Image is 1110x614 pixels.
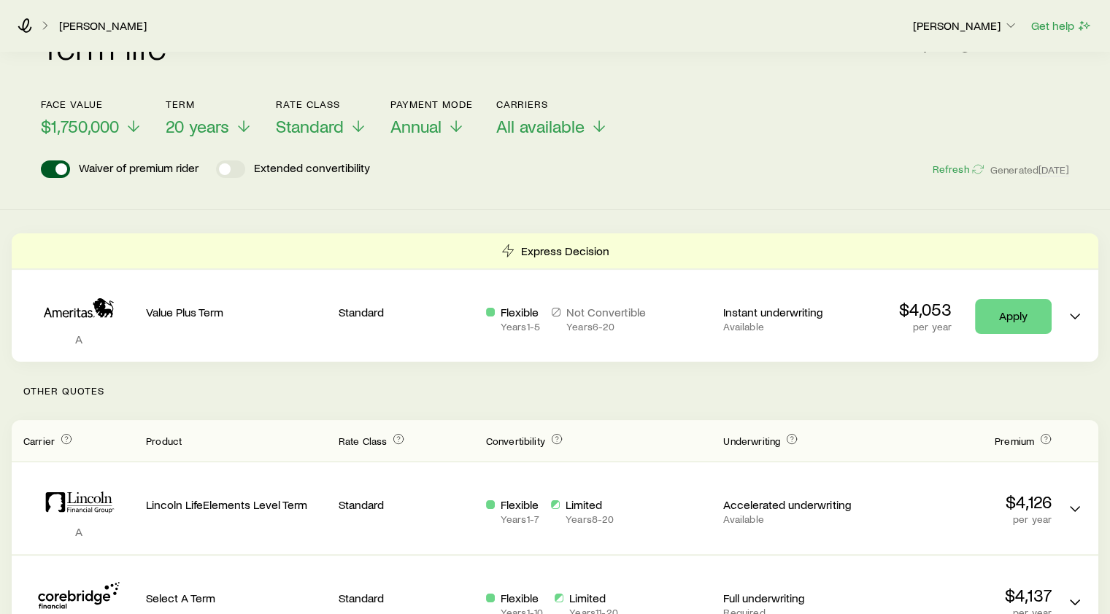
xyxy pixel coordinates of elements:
p: Available [723,513,859,525]
p: Standard [339,305,474,319]
p: A [23,332,134,346]
p: Accelerated underwriting [723,497,859,512]
span: Annual [390,116,442,136]
span: Underwriting [723,435,780,447]
p: Payment Mode [390,98,473,110]
p: Term [166,98,253,110]
button: Payment ModeAnnual [390,98,473,137]
p: Waiver of premium rider [79,160,199,178]
button: CarriersAll available [496,98,608,137]
p: Extended convertibility [254,160,370,178]
p: Standard [339,497,474,512]
p: Full underwriting [723,591,859,605]
p: A [23,524,134,539]
p: Years 6 - 20 [566,321,646,333]
p: $4,053 [899,299,952,319]
div: Term quotes [12,233,1098,362]
button: Rate ClassStandard [276,98,367,137]
span: Product [146,435,182,447]
p: Years 1 - 5 [501,321,540,333]
span: Premium [995,435,1034,447]
p: Face value [41,98,142,110]
a: Apply [975,299,1052,334]
span: All available [496,116,585,136]
div: Hello! Please Log In [6,63,213,77]
button: [PERSON_NAME] [912,18,1019,35]
span: Standard [276,116,344,136]
h2: Term life [41,28,166,63]
a: [PERSON_NAME] [58,19,147,33]
p: Flexible [501,591,543,605]
p: Available [723,321,859,333]
p: [PERSON_NAME] [913,18,1018,33]
p: Express Decision [521,244,609,258]
a: Log in [6,104,44,116]
p: per year [899,321,952,333]
p: Instant underwriting [723,305,859,319]
p: Lincoln LifeElements Level Term [146,497,327,512]
p: Value Plus Term [146,305,327,319]
span: Get more quotes [869,40,955,52]
button: Term20 years [166,98,253,137]
button: Refresh [931,163,984,176]
p: $4,126 [871,491,1052,512]
span: [DATE] [1038,163,1069,176]
span: Generated [990,163,1069,176]
span: $1,750,000 [41,116,119,136]
p: Rate Class [276,98,367,110]
p: Select A Term [146,591,327,605]
p: Flexible [501,305,540,319]
p: Years 1 - 7 [501,513,539,525]
p: Not Convertible [566,305,646,319]
button: Face value$1,750,000 [41,98,142,137]
p: Limited [566,497,614,512]
img: logo [6,6,106,24]
span: Rate Class [339,435,388,447]
p: Years 8 - 20 [566,513,614,525]
p: Limited [569,591,618,605]
p: per year [871,513,1052,525]
p: Carriers [496,98,608,110]
p: Standard [339,591,474,605]
p: $4,137 [871,585,1052,605]
span: 20 years [166,116,229,136]
p: Flexible [501,497,539,512]
button: Log in [6,103,44,118]
p: Other Quotes [12,362,1098,420]
div: You will be redirected to our universal log in page. [6,77,213,103]
span: Carrier [23,435,55,447]
a: Download CSV [1017,41,1037,55]
span: Convertibility [486,435,545,447]
button: Get help [1030,18,1092,34]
